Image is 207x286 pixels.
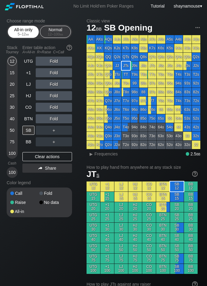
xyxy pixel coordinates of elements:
div: CO 12 [142,181,156,191]
div: 73s [183,97,192,105]
div: 64s [174,105,183,114]
div: A9s [130,35,139,44]
div: UTG 75 [87,254,100,264]
div: 33 [183,132,192,140]
div: Q8o [104,88,113,96]
div: 2.5 [186,151,200,156]
div: 5 – 12 [11,32,36,36]
div: +1 75 [100,254,114,264]
div: 100 [8,149,17,158]
div: KK [95,44,104,52]
div: BTN 20 [156,202,170,212]
div: BTN 40 [156,233,170,243]
div: Color legend [7,178,72,188]
div: 43s [183,123,192,131]
div: UTG 50 [87,243,100,253]
div: BB 40 [184,233,198,243]
div: J8o [113,88,121,96]
div: SB 12 [170,181,184,191]
div: 75o [148,114,156,123]
span: Frequencies [94,151,118,156]
div: K5o [95,114,104,123]
div: 25 [8,91,17,100]
div: LJ 25 [114,212,128,222]
div: 53o [166,132,174,140]
div: J2s [192,62,200,70]
div: K6s [157,44,165,52]
div: A4s [174,35,183,44]
div: 98s [139,79,148,88]
div: A2s [192,35,200,44]
div: 94s [174,79,183,88]
span: shaynamouse [174,4,200,8]
div: Stack [4,43,20,57]
div: 92s [192,79,200,88]
div: 100 [8,168,17,177]
div: AQo [87,53,95,61]
div: KTs [122,44,130,52]
div: T2s [192,70,200,79]
div: All-in [10,209,39,214]
div: SB 50 [170,243,184,253]
div: A5o [87,114,95,123]
div: UTG 20 [87,202,100,212]
div: 76o [148,105,156,114]
div: LJ 15 [114,192,128,202]
div: 15 [8,68,17,77]
div: K4s [174,44,183,52]
div: 74s [174,97,183,105]
div: UTG 15 [87,192,100,202]
img: help.32db89a4.svg [66,44,73,51]
div: A6o [87,105,95,114]
div: T7o [122,97,130,105]
div: KQs [104,44,113,52]
div: AJs [113,35,121,44]
div: 52s [192,114,200,123]
div: CO 30 [142,223,156,233]
div: ATo [87,70,95,79]
div: 75 [8,137,17,146]
div: +1 50 [100,243,114,253]
div: SB 40 [170,233,184,243]
div: J5s [166,62,174,70]
div: LJ 75 [114,254,128,264]
div: J3o [113,132,121,140]
div: SB [22,126,34,135]
div: All-in only [9,26,37,38]
div: BTN 50 [156,243,170,253]
div: +1 [22,68,34,77]
div: +1 25 [100,212,114,222]
div: TT [122,70,130,79]
span: SB Opening [103,23,153,33]
div: 82o [139,141,148,149]
div: Normal [41,26,69,38]
div: K7o [95,97,104,105]
div: HJ 20 [128,202,142,212]
div: UTG 12 [87,181,100,191]
div: T7s [148,70,156,79]
div: 73o [148,132,156,140]
div: Q8s [139,53,148,61]
div: Fold [36,91,72,100]
span: JT [87,169,99,179]
div: T3o [122,132,130,140]
div: 55 [166,114,174,123]
div: Fold [36,68,72,77]
div: BB 15 [184,192,198,202]
div: 95o [130,114,139,123]
div: 50 [8,126,17,135]
div: T8o [122,88,130,96]
div: Fold [36,80,72,89]
div: No data [39,200,68,205]
div: A=All-in R=Raise C=Call [22,50,72,54]
span: bb [26,32,29,36]
div: Fold [36,57,72,66]
div: 77 [148,97,156,105]
div: QJs [113,53,121,61]
div: 65o [157,114,165,123]
div: J5o [113,114,121,123]
div: AA [87,35,95,44]
div: HJ 50 [128,243,142,253]
div: 74o [148,123,156,131]
div: HJ 15 [128,192,142,202]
